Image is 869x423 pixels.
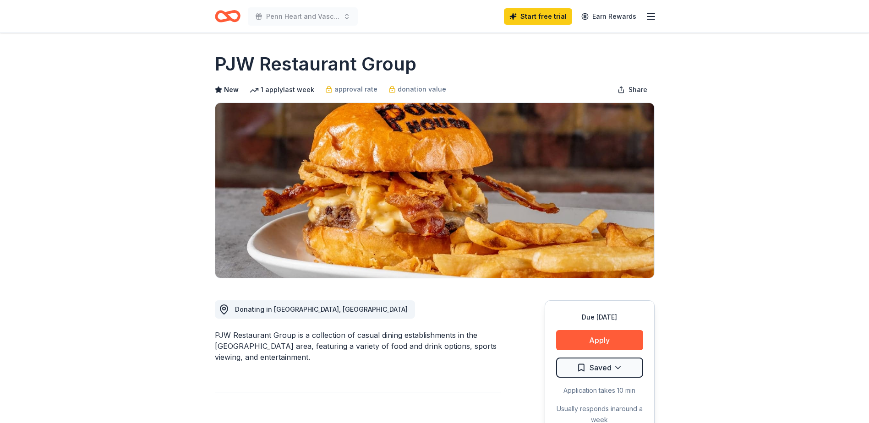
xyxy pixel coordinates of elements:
[504,8,572,25] a: Start free trial
[610,81,655,99] button: Share
[266,11,339,22] span: Penn Heart and Vascular American Heart Association Team Walk Fundraiser (Basket Auction)
[334,84,377,95] span: approval rate
[388,84,446,95] a: donation value
[215,330,501,363] div: PJW Restaurant Group is a collection of casual dining establishments in the [GEOGRAPHIC_DATA] are...
[235,305,408,313] span: Donating in [GEOGRAPHIC_DATA], [GEOGRAPHIC_DATA]
[556,312,643,323] div: Due [DATE]
[250,84,314,95] div: 1 apply last week
[590,362,612,374] span: Saved
[556,330,643,350] button: Apply
[224,84,239,95] span: New
[215,103,654,278] img: Image for PJW Restaurant Group
[215,51,416,77] h1: PJW Restaurant Group
[248,7,358,26] button: Penn Heart and Vascular American Heart Association Team Walk Fundraiser (Basket Auction)
[398,84,446,95] span: donation value
[576,8,642,25] a: Earn Rewards
[556,385,643,396] div: Application takes 10 min
[629,84,647,95] span: Share
[325,84,377,95] a: approval rate
[556,358,643,378] button: Saved
[215,5,240,27] a: Home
